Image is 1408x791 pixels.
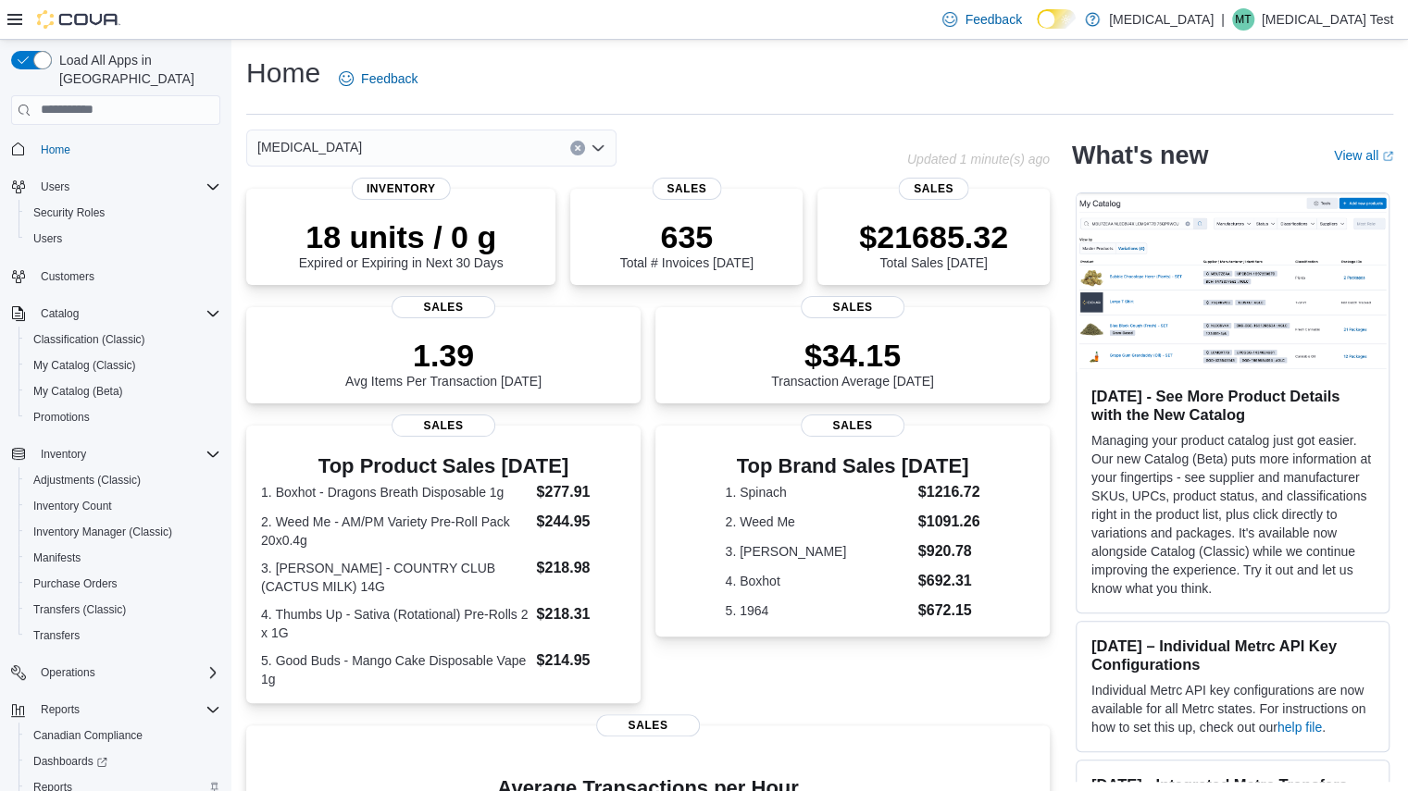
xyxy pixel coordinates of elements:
dd: $218.31 [536,603,625,625]
span: Inventory [352,178,451,200]
button: Users [4,174,228,200]
span: Dashboards [26,750,220,772]
span: Sales [899,178,968,200]
a: Manifests [26,547,88,569]
span: My Catalog (Classic) [33,358,136,373]
a: Feedback [935,1,1028,38]
span: Users [41,179,69,194]
span: Adjustments (Classic) [26,469,220,491]
a: help file [1277,720,1322,735]
span: Sales [392,414,495,437]
h2: What's new [1072,141,1208,170]
a: Inventory Manager (Classic) [26,521,180,543]
dt: 5. Good Buds - Mango Cake Disposable Vape 1g [261,651,529,688]
span: Adjustments (Classic) [33,473,141,488]
a: Security Roles [26,202,112,224]
button: Inventory [33,443,93,465]
span: Inventory Count [26,495,220,517]
span: Feedback [965,10,1021,29]
a: View allExternal link [1334,148,1393,163]
span: Inventory [33,443,220,465]
button: Security Roles [19,200,228,226]
span: Inventory Count [33,499,112,513]
a: Transfers (Classic) [26,599,133,621]
button: Catalog [33,303,86,325]
span: Transfers [26,624,220,647]
h3: Top Product Sales [DATE] [261,455,626,477]
span: My Catalog (Beta) [26,380,220,402]
a: Classification (Classic) [26,328,153,351]
a: Promotions [26,406,97,428]
button: Catalog [4,301,228,327]
button: Home [4,136,228,163]
dd: $214.95 [536,649,625,672]
span: Customers [41,269,94,284]
dt: 4. Boxhot [725,572,910,590]
dt: 5. 1964 [725,601,910,620]
a: Users [26,228,69,250]
dt: 1. Spinach [725,483,910,501]
button: Open list of options [591,141,605,155]
span: Reports [41,702,80,717]
button: My Catalog (Beta) [19,378,228,404]
a: My Catalog (Classic) [26,354,143,377]
span: Sales [392,296,495,318]
span: Transfers [33,628,80,643]
input: Dark Mode [1037,9,1076,29]
svg: External link [1382,151,1393,162]
a: Customers [33,266,102,288]
button: Reports [4,697,228,723]
dt: 1. Boxhot - Dragons Breath Disposable 1g [261,483,529,501]
a: Feedback [331,60,425,97]
span: Inventory [41,447,86,462]
span: Purchase Orders [26,573,220,595]
span: [MEDICAL_DATA] [257,136,362,158]
button: Inventory [4,441,228,467]
span: Catalog [33,303,220,325]
p: 18 units / 0 g [299,218,504,255]
button: Customers [4,263,228,290]
div: Total # Invoices [DATE] [619,218,753,270]
dd: $920.78 [918,540,980,562]
p: [MEDICAL_DATA] Test [1262,8,1393,31]
button: Clear input [570,141,585,155]
span: My Catalog (Beta) [33,384,123,399]
a: Dashboards [26,750,115,772]
span: Sales [652,178,721,200]
div: Muse Test [1232,8,1254,31]
span: Sales [596,714,700,736]
button: Operations [4,660,228,686]
dd: $1216.72 [918,481,980,503]
span: Operations [33,661,220,684]
p: 1.39 [345,337,542,374]
span: Classification (Classic) [33,332,145,347]
span: Users [33,176,220,198]
p: Individual Metrc API key configurations are now available for all Metrc states. For instructions ... [1091,681,1374,736]
span: Reports [33,698,220,721]
a: Home [33,139,78,161]
button: Adjustments (Classic) [19,467,228,493]
span: Security Roles [33,205,105,220]
span: Classification (Classic) [26,328,220,351]
dd: $672.15 [918,599,980,622]
p: 635 [619,218,753,255]
dt: 4. Thumbs Up - Sativa (Rotational) Pre-Rolls 2 x 1G [261,605,529,642]
span: Transfers (Classic) [26,599,220,621]
a: Purchase Orders [26,573,125,595]
span: Sales [801,414,904,437]
span: Inventory Manager (Classic) [26,521,220,543]
p: $21685.32 [859,218,1008,255]
button: My Catalog (Classic) [19,352,228,378]
h3: [DATE] - See More Product Details with the New Catalog [1091,387,1374,424]
a: Canadian Compliance [26,724,150,747]
a: Dashboards [19,748,228,774]
div: Expired or Expiring in Next 30 Days [299,218,504,270]
span: Users [33,231,62,246]
button: Reports [33,698,87,721]
span: Inventory Manager (Classic) [33,525,172,539]
div: Total Sales [DATE] [859,218,1008,270]
span: Transfers (Classic) [33,602,126,617]
dd: $218.98 [536,557,625,579]
p: [MEDICAL_DATA] [1109,8,1214,31]
img: Cova [37,10,120,29]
